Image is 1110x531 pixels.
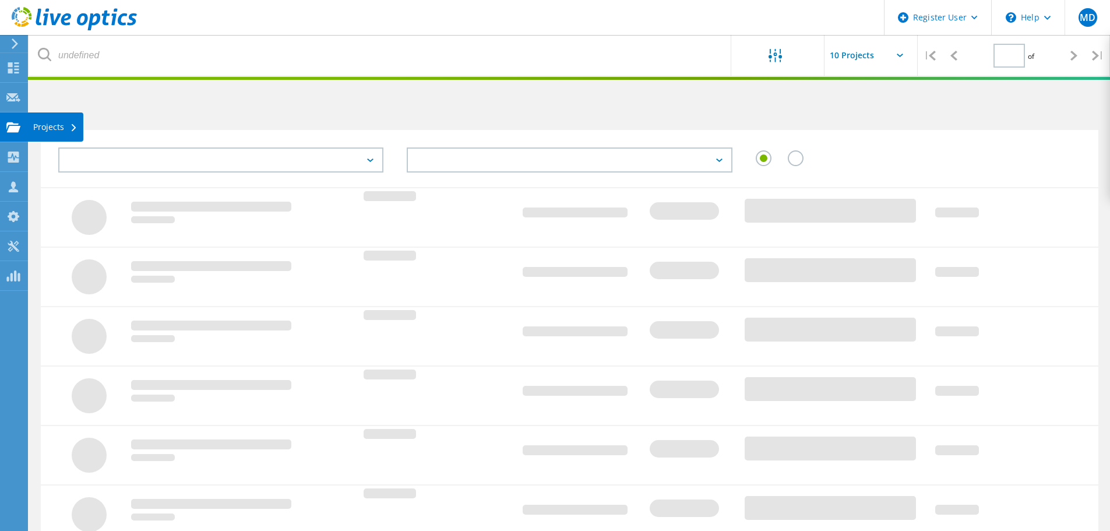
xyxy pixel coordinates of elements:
[1086,35,1110,76] div: |
[1006,12,1016,23] svg: \n
[1080,13,1095,22] span: MD
[29,35,732,76] input: undefined
[33,123,77,131] div: Projects
[12,24,137,33] a: Live Optics Dashboard
[1028,51,1034,61] span: of
[918,35,942,76] div: |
